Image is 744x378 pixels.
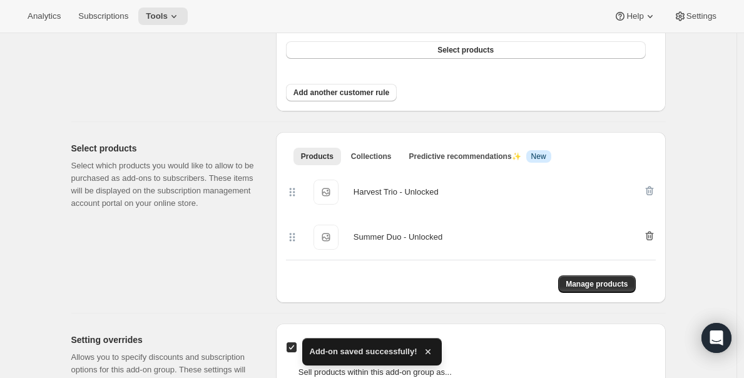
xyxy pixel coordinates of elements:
[701,323,731,353] div: Open Intercom Messenger
[686,11,716,21] span: Settings
[437,45,494,55] span: Select products
[354,186,439,198] div: Harvest Trio - Unlocked
[409,152,521,161] span: Predictive recommendations ✨
[310,345,417,358] span: Add-on saved successfully!
[71,142,256,155] h2: Select products
[301,151,334,161] span: Products
[138,8,188,25] button: Tools
[78,11,128,21] span: Subscriptions
[146,11,168,21] span: Tools
[293,88,389,98] span: Add another customer rule
[351,151,392,161] span: Collections
[531,151,546,161] span: New
[606,8,663,25] button: Help
[71,334,256,346] h2: Setting overrides
[558,275,635,293] button: Manage products
[20,8,68,25] button: Analytics
[354,231,442,243] div: Summer Duo - Unlocked
[666,8,724,25] button: Settings
[626,11,643,21] span: Help
[71,160,256,210] p: Select which products you would like to allow to be purchased as add-ons to subscribers. These it...
[286,41,646,59] button: Select products
[566,279,628,289] span: Manage products
[286,84,397,101] button: Add another customer rule
[71,8,136,25] button: Subscriptions
[28,11,61,21] span: Analytics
